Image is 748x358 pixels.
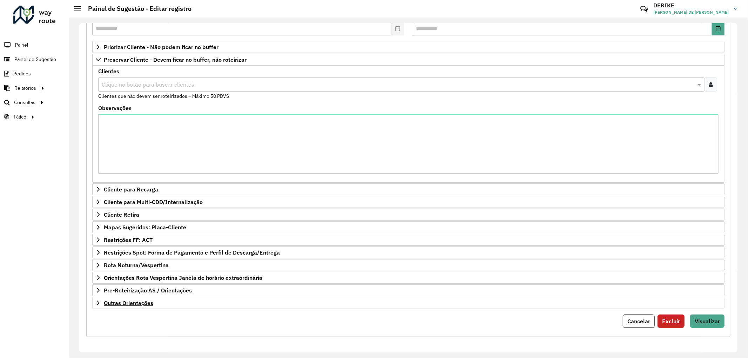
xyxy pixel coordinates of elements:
[92,209,725,221] a: Cliente Retira
[15,41,28,49] span: Painel
[13,113,26,121] span: Tático
[92,234,725,246] a: Restrições FF: ACT
[92,54,725,66] a: Preservar Cliente - Devem ficar no buffer, não roteirizar
[104,199,203,205] span: Cliente para Multi-CDD/Internalização
[653,2,729,9] h3: DERIKE
[81,5,191,13] h2: Painel de Sugestão - Editar registro
[92,284,725,296] a: Pre-Roteirização AS / Orientações
[92,246,725,258] a: Restrições Spot: Forma de Pagamento e Perfil de Descarga/Entrega
[104,187,158,192] span: Cliente para Recarga
[14,85,36,92] span: Relatórios
[104,275,262,281] span: Orientações Rota Vespertina Janela de horário extraordinária
[712,21,725,35] button: Choose Date
[104,224,186,230] span: Mapas Sugeridos: Placa-Cliente
[98,67,119,75] label: Clientes
[104,288,192,293] span: Pre-Roteirização AS / Orientações
[92,41,725,53] a: Priorizar Cliente - Não podem ficar no buffer
[92,66,725,183] div: Preservar Cliente - Devem ficar no buffer, não roteirizar
[695,318,720,325] span: Visualizar
[636,1,652,16] a: Contato Rápido
[92,259,725,271] a: Rota Noturna/Vespertina
[690,315,725,328] button: Visualizar
[92,183,725,195] a: Cliente para Recarga
[104,262,169,268] span: Rota Noturna/Vespertina
[92,272,725,284] a: Orientações Rota Vespertina Janela de horário extraordinária
[92,221,725,233] a: Mapas Sugeridos: Placa-Cliente
[104,250,280,255] span: Restrições Spot: Forma de Pagamento e Perfil de Descarga/Entrega
[662,318,680,325] span: Excluir
[104,212,139,217] span: Cliente Retira
[14,99,35,106] span: Consultas
[104,57,247,62] span: Preservar Cliente - Devem ficar no buffer, não roteirizar
[658,315,685,328] button: Excluir
[104,300,153,306] span: Outras Orientações
[98,104,132,112] label: Observações
[13,70,31,77] span: Pedidos
[104,44,218,50] span: Priorizar Cliente - Não podem ficar no buffer
[104,237,153,243] span: Restrições FF: ACT
[98,93,229,99] small: Clientes que não devem ser roteirizados – Máximo 50 PDVS
[623,315,655,328] button: Cancelar
[653,9,729,15] span: [PERSON_NAME] DE [PERSON_NAME]
[14,56,56,63] span: Painel de Sugestão
[92,297,725,309] a: Outras Orientações
[92,196,725,208] a: Cliente para Multi-CDD/Internalização
[627,318,650,325] span: Cancelar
